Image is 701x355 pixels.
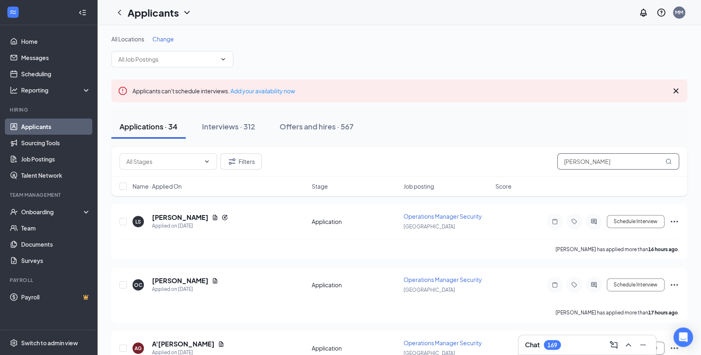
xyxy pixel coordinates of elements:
div: MM [675,9,683,16]
div: Hiring [10,106,89,113]
div: OC [134,282,142,288]
span: Job posting [404,182,434,190]
svg: Tag [569,282,579,288]
h3: Chat [525,340,540,349]
svg: Analysis [10,86,18,94]
b: 16 hours ago [648,246,678,252]
a: Messages [21,49,91,66]
svg: ActiveChat [589,282,599,288]
svg: ChevronLeft [115,8,124,17]
svg: Minimize [638,340,648,350]
a: Team [21,220,91,236]
svg: Cross [671,86,681,96]
a: PayrollCrown [21,289,91,305]
button: ChevronUp [622,338,635,351]
div: 169 [547,342,557,349]
svg: Note [550,218,560,225]
a: Job Postings [21,151,91,167]
svg: WorkstreamLogo [9,8,17,16]
div: Onboarding [21,208,84,216]
h5: A'[PERSON_NAME] [152,340,215,349]
svg: Tag [569,218,579,225]
a: Talent Network [21,167,91,183]
svg: Ellipses [669,217,679,226]
span: [GEOGRAPHIC_DATA] [404,287,455,293]
button: Filter Filters [220,153,262,170]
button: ComposeMessage [607,338,620,351]
h5: [PERSON_NAME] [152,213,208,222]
b: 17 hours ago [648,310,678,316]
a: Documents [21,236,91,252]
svg: ChevronDown [182,8,192,17]
input: All Stages [126,157,200,166]
a: Applicants [21,118,91,135]
div: LS [135,218,141,225]
svg: Reapply [221,214,228,221]
svg: Error [118,86,128,96]
svg: ChevronDown [204,158,210,165]
span: Operations Manager Security [404,213,482,220]
div: Interviews · 312 [202,121,255,131]
svg: MagnifyingGlass [665,158,672,165]
div: Applied on [DATE] [152,222,228,230]
div: Applied on [DATE] [152,285,218,293]
span: Operations Manager Security [404,276,482,283]
input: Search in applications [557,153,679,170]
a: Sourcing Tools [21,135,91,151]
svg: ChevronUp [623,340,633,350]
div: Offers and hires · 567 [280,121,354,131]
p: [PERSON_NAME] has applied more than . [556,246,679,253]
span: Score [495,182,512,190]
svg: Document [212,214,218,221]
svg: ActiveChat [589,218,599,225]
a: Add your availability now [230,87,295,95]
div: Payroll [10,277,89,284]
div: Team Management [10,191,89,198]
svg: QuestionInfo [656,8,666,17]
svg: Ellipses [669,343,679,353]
svg: Filter [227,157,237,166]
svg: ChevronDown [220,56,226,62]
input: All Job Postings [118,55,217,64]
span: Name · Applied On [132,182,182,190]
button: Schedule Interview [607,215,664,228]
div: Application [312,281,399,289]
div: Open Intercom Messenger [673,327,693,347]
svg: Document [218,341,224,347]
div: AG [135,345,142,352]
button: Schedule Interview [607,278,664,291]
svg: Collapse [78,9,87,17]
div: Applications · 34 [119,121,178,131]
div: Application [312,217,399,226]
span: [GEOGRAPHIC_DATA] [404,224,455,230]
span: All Locations [111,35,144,43]
svg: Settings [10,339,18,347]
p: [PERSON_NAME] has applied more than . [556,309,679,316]
span: Applicants can't schedule interviews. [132,87,295,95]
div: Reporting [21,86,91,94]
svg: Note [550,282,560,288]
h1: Applicants [128,6,179,19]
svg: Ellipses [669,280,679,290]
svg: ComposeMessage [609,340,619,350]
svg: Document [212,278,218,284]
svg: UserCheck [10,208,18,216]
div: Switch to admin view [21,339,78,347]
svg: Notifications [638,8,648,17]
a: Home [21,33,91,49]
button: Minimize [636,338,649,351]
span: Change [152,35,174,43]
a: Surveys [21,252,91,269]
a: Scheduling [21,66,91,82]
div: Application [312,344,399,352]
h5: [PERSON_NAME] [152,276,208,285]
span: Stage [312,182,328,190]
span: Operations Manager Security [404,339,482,346]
